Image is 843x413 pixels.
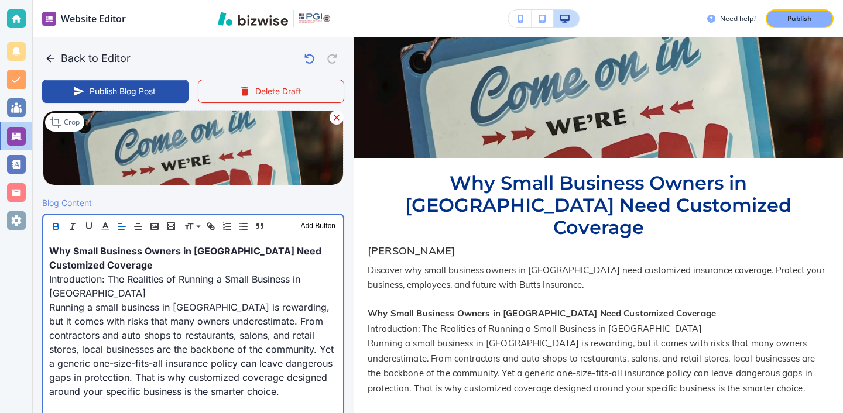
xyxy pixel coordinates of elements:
[368,308,716,319] strong: Why Small Business Owners in [GEOGRAPHIC_DATA] Need Customized Coverage
[368,263,829,292] p: Discover why small business owners in [GEOGRAPHIC_DATA] need customized insurance coverage. Prote...
[368,321,829,336] p: Introduction: The Realities of Running a Small Business in [GEOGRAPHIC_DATA]
[42,12,56,26] img: editor icon
[218,12,288,26] img: Bizwise Logo
[368,243,455,259] h3: [PERSON_NAME]
[42,47,135,70] button: Back to Editor
[49,245,324,271] strong: Why Small Business Owners in [GEOGRAPHIC_DATA] Need Customized Coverage
[43,111,344,185] img: 2aadcc09e2f959ee05a327f4d5e7d0d7.webp
[787,13,812,24] p: Publish
[42,80,189,103] button: Publish Blog Post
[49,272,337,300] p: Introduction: The Realities of Running a Small Business in [GEOGRAPHIC_DATA]
[368,172,829,239] h2: Why Small Business Owners in [GEOGRAPHIC_DATA] Need Customized Coverage
[354,37,843,158] img: Why Small Business Owners in Austell Need Customized Coverage
[64,117,80,128] p: Crop
[298,219,338,233] button: Add Button
[45,113,84,132] div: Crop
[198,80,344,103] button: Delete Draft
[299,13,330,23] img: Your Logo
[42,91,344,184] div: Featured Top MediaCrop
[720,13,756,24] h3: Need help?
[61,12,126,26] h2: Website Editor
[766,9,834,28] button: Publish
[368,336,829,395] p: Running a small business in [GEOGRAPHIC_DATA] is rewarding, but it comes with risks that many own...
[49,300,337,398] p: Running a small business in [GEOGRAPHIC_DATA] is rewarding, but it comes with risks that many own...
[42,197,92,209] h2: Blog Content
